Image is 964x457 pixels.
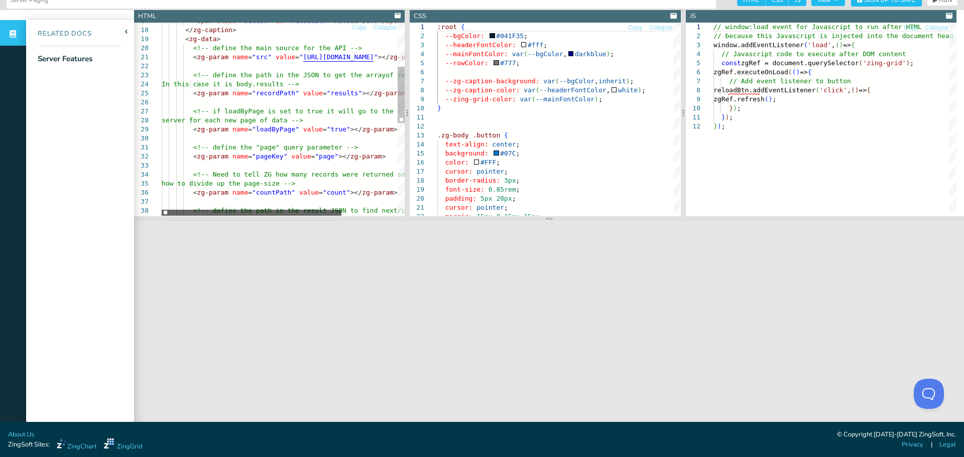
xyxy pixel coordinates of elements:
[628,25,642,31] span: Copy
[390,171,441,178] span: d so it knows
[197,153,228,160] span: zg-param
[252,153,287,160] span: "pageKey"
[374,53,378,61] span: "
[867,86,871,94] span: {
[350,153,382,160] span: zg-param
[248,89,252,97] span: =
[299,53,303,61] span: "
[410,194,424,203] div: 20
[390,53,421,61] span: zg-param
[713,23,910,31] span: // window:load event for Javascript to run after H
[232,189,248,196] span: name
[910,32,953,40] span: cument head
[352,25,367,31] span: Copy
[410,158,424,167] div: 16
[323,125,327,133] span: =
[410,68,424,77] div: 6
[594,77,598,85] span: ,
[410,149,424,158] div: 15
[788,68,792,76] span: (
[410,140,424,149] div: 14
[185,26,193,34] span: </
[721,59,741,67] span: const
[134,107,149,116] div: 27
[445,140,489,148] span: text-align:
[134,134,149,143] div: 30
[134,71,149,80] div: 23
[445,86,520,94] span: --zg-caption-color:
[524,50,528,58] span: (
[721,50,906,58] span: // Javascript code to execute after DOM content
[410,113,424,122] div: 11
[394,125,398,133] span: >
[445,186,485,193] span: font-size:
[445,195,477,202] span: padding:
[252,125,299,133] span: "loadByPage"
[410,77,424,86] div: 7
[197,125,228,133] span: zg-param
[764,95,768,103] span: (
[134,206,149,215] div: 38
[445,95,516,103] span: --zing-grid-color:
[729,77,851,85] span: // Add event listener to button
[528,50,563,58] span: --bgColor
[193,171,390,178] span: <!-- Need to tell ZG how many records were returne
[193,207,390,214] span: <!-- define the path in the result JSON to find ne
[134,62,149,71] div: 22
[630,77,634,85] span: ;
[477,213,493,220] span: 15px
[524,32,528,40] span: ;
[323,189,350,196] span: "count"
[524,86,536,94] span: var
[520,95,532,103] span: var
[512,50,524,58] span: var
[835,41,839,49] span: (
[686,50,700,59] div: 4
[863,59,906,67] span: 'zing-grid'
[299,189,319,196] span: value
[859,86,867,94] span: =>
[649,23,673,33] button: Collapse
[134,44,149,53] div: 20
[528,41,543,49] span: #fff
[57,438,96,451] a: ZingChart
[445,168,473,175] span: cursor:
[410,212,424,221] div: 22
[497,195,512,202] span: 20px
[197,89,228,97] span: zg-param
[611,50,615,58] span: ;
[914,379,944,409] iframe: Toggle Customer Support
[461,23,465,31] span: {
[134,53,149,62] div: 21
[445,159,469,166] span: color:
[193,44,363,52] span: <!-- define the main source for the API -->
[445,213,473,220] span: margin:
[690,12,696,21] div: JS
[477,204,505,211] span: pointer
[193,143,358,151] span: <!-- define the "page" query parameter -->
[524,213,540,220] span: 15px
[855,86,859,94] span: )
[134,152,149,161] div: 32
[252,53,272,61] span: "src"
[839,41,843,49] span: )
[232,89,248,97] span: name
[217,35,221,43] span: >
[721,113,725,121] span: }
[193,71,386,79] span: <!-- define the path in the JSON to get the array
[410,176,424,185] div: 18
[8,430,34,439] a: About Us
[713,32,910,40] span: // because this Javascript is injected into the do
[445,177,501,184] span: border-radius:
[410,59,424,68] div: 5
[445,41,516,49] span: --headerFontColor:
[686,77,700,86] div: 7
[512,195,516,202] span: ;
[291,153,311,160] span: value
[350,189,362,196] span: ></
[686,86,700,95] div: 8
[303,89,323,97] span: value
[536,95,594,103] span: --mainFontColor
[904,25,918,31] span: Copy
[737,104,741,112] span: ;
